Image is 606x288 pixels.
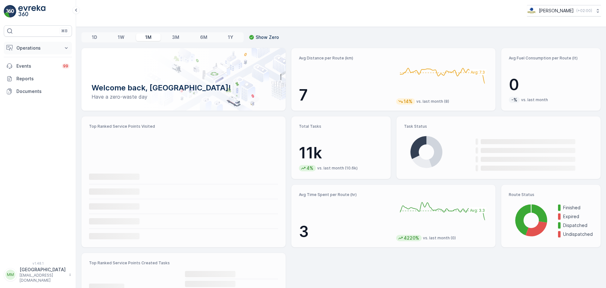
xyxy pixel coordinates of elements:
p: [PERSON_NAME] [539,8,574,14]
p: Avg Fuel Consumption per Route (lt) [509,56,593,61]
p: 14% [403,98,413,105]
p: Events [16,63,58,69]
p: 1Y [228,34,233,40]
p: vs. last month (8) [416,99,449,104]
p: Undispatched [563,231,593,237]
p: Welcome back, [GEOGRAPHIC_DATA]! [92,83,276,93]
p: [EMAIL_ADDRESS][DOMAIN_NAME] [20,273,66,283]
p: 0 [509,75,593,94]
p: 3 [299,222,391,241]
img: basis-logo_rgb2x.png [527,7,536,14]
p: vs. last month (0) [423,236,456,241]
p: 3M [172,34,179,40]
img: logo_light-DOdMpM7g.png [18,5,45,18]
img: logo [4,5,16,18]
p: 1M [145,34,151,40]
p: [GEOGRAPHIC_DATA] [20,267,66,273]
p: 4220% [403,235,420,241]
p: 1W [118,34,124,40]
p: Expired [563,213,593,220]
p: Top Ranked Service Points Created Tasks [89,260,278,266]
p: Show Zero [256,34,279,40]
p: 4% [306,165,314,171]
p: ⌘B [61,28,68,34]
p: Total Tasks [299,124,383,129]
p: Task Status [404,124,593,129]
p: ( +02:00 ) [576,8,592,13]
p: 7 [299,86,391,105]
p: vs. last month (10.6k) [317,166,358,171]
a: Events99 [4,60,72,72]
p: Avg Distance per Route (km) [299,56,391,61]
span: v 1.48.1 [4,261,72,265]
button: [PERSON_NAME](+02:00) [527,5,601,16]
a: Reports [4,72,72,85]
p: Reports [16,76,69,82]
p: Documents [16,88,69,95]
p: vs. last month [521,97,548,102]
p: Avg Time Spent per Route (hr) [299,192,391,197]
button: Operations [4,42,72,54]
p: Operations [16,45,59,51]
p: 6M [200,34,207,40]
p: Route Status [509,192,593,197]
p: 1D [92,34,97,40]
a: Documents [4,85,72,98]
button: MM[GEOGRAPHIC_DATA][EMAIL_ADDRESS][DOMAIN_NAME] [4,267,72,283]
p: Top Ranked Service Points Visited [89,124,278,129]
p: Dispatched [563,222,593,229]
p: Finished [563,205,593,211]
p: 11k [299,144,383,162]
p: Have a zero-waste day [92,93,276,101]
div: MM [5,270,15,280]
p: -% [511,97,518,103]
p: 99 [63,64,68,69]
